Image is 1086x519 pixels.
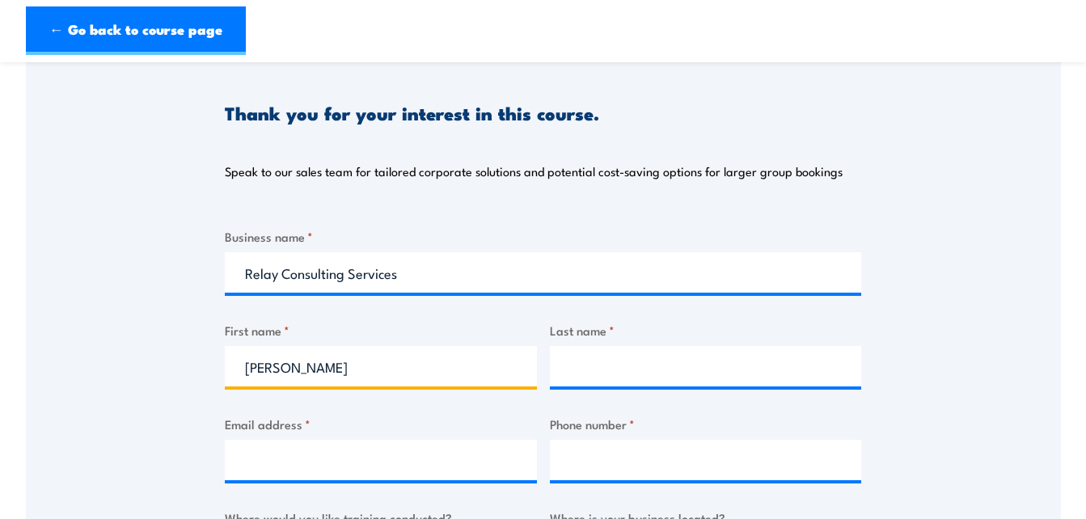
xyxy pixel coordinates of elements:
a: ← Go back to course page [26,6,246,55]
label: Email address [225,415,537,433]
label: Last name [550,321,862,340]
label: First name [225,321,537,340]
label: Phone number [550,415,862,433]
h3: Thank you for your interest in this course. [225,103,599,122]
p: Speak to our sales team for tailored corporate solutions and potential cost-saving options for la... [225,163,843,179]
label: Business name [225,227,861,246]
